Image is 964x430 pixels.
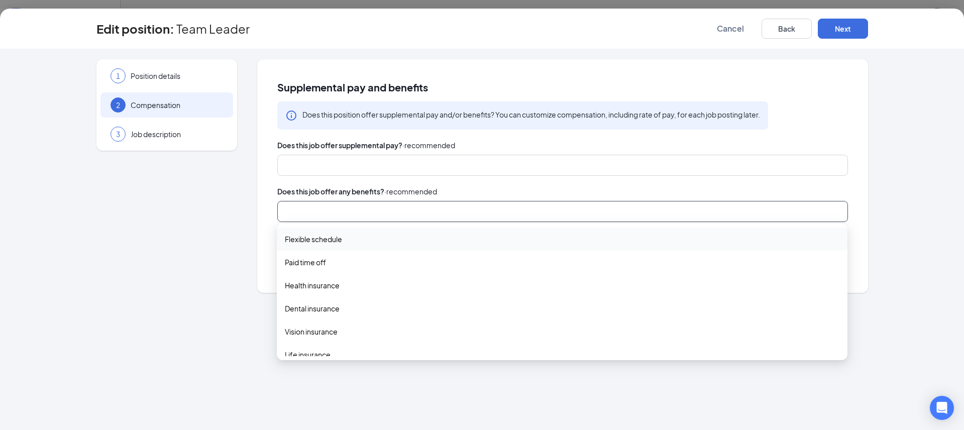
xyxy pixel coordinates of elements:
button: Cancel [705,19,756,39]
span: Compensation [131,100,223,110]
span: 1 [116,71,120,81]
div: Does this position offer supplemental pay and/or benefits? You can customize compensation, includ... [302,110,760,120]
div: Open Intercom Messenger [930,396,954,420]
span: Job description [131,129,223,139]
span: Health insurance [285,280,340,291]
span: Flexible schedule [285,234,342,245]
span: Dental insurance [285,303,340,314]
span: · recommended [384,186,437,197]
h3: Edit position : [96,20,174,37]
span: 3 [116,129,120,139]
span: Cancel [717,24,744,34]
span: Does this job offer any benefits? [277,186,384,197]
span: Vision insurance [285,326,338,337]
span: Life insurance [285,349,331,360]
button: Back [762,19,812,39]
span: Team Leader [176,24,250,34]
span: Paid time off [285,257,326,268]
span: · recommended [402,140,455,151]
button: Next [818,19,868,39]
span: Does this job offer supplemental pay? [277,140,402,151]
svg: Info [285,110,297,122]
span: Supplemental pay and benefits [277,79,428,95]
span: Position details [131,71,223,81]
span: 2 [116,100,120,110]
